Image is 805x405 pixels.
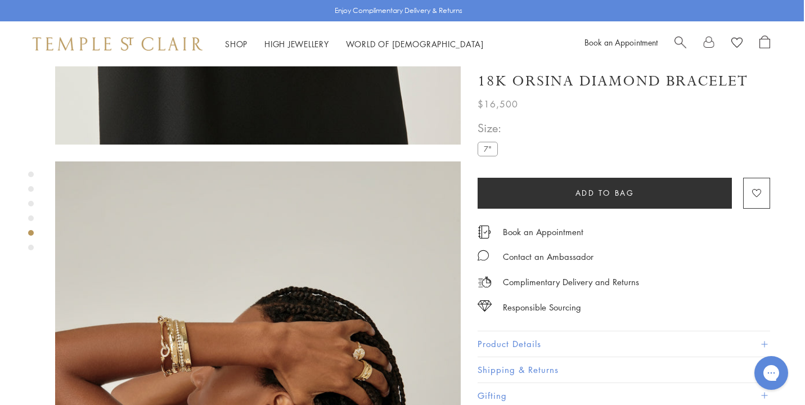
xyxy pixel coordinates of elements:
[264,38,329,49] a: High JewelleryHigh Jewellery
[478,357,770,382] button: Shipping & Returns
[478,71,748,91] h1: 18K Orsina Diamond Bracelet
[503,300,581,314] div: Responsible Sourcing
[749,352,794,394] iframe: Gorgias live chat messenger
[731,35,743,52] a: View Wishlist
[478,250,489,261] img: MessageIcon-01_2.svg
[225,37,484,51] nav: Main navigation
[503,275,639,289] p: Complimentary Delivery and Returns
[674,35,686,52] a: Search
[503,250,593,264] div: Contact an Ambassador
[584,37,658,48] a: Book an Appointment
[33,37,203,51] img: Temple St. Clair
[478,178,732,209] button: Add to bag
[478,331,770,357] button: Product Details
[335,5,462,16] p: Enjoy Complimentary Delivery & Returns
[225,38,248,49] a: ShopShop
[759,35,770,52] a: Open Shopping Bag
[478,300,492,312] img: icon_sourcing.svg
[503,226,583,238] a: Book an Appointment
[478,119,502,137] span: Size:
[478,275,492,289] img: icon_delivery.svg
[575,187,635,199] span: Add to bag
[28,169,34,259] div: Product gallery navigation
[478,226,491,238] img: icon_appointment.svg
[478,142,498,156] label: 7"
[478,97,518,111] span: $16,500
[346,38,484,49] a: World of [DEMOGRAPHIC_DATA]World of [DEMOGRAPHIC_DATA]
